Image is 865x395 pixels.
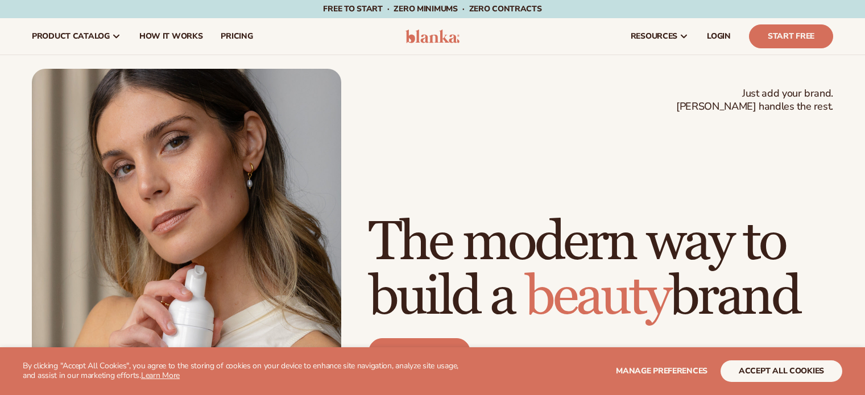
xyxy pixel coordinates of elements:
img: logo [405,30,460,43]
button: accept all cookies [721,360,842,382]
a: Start Free [749,24,833,48]
span: product catalog [32,32,110,41]
span: Manage preferences [616,365,707,376]
p: By clicking "Accept All Cookies", you agree to the storing of cookies on your device to enhance s... [23,361,471,381]
a: Start free [369,338,470,365]
span: How It Works [139,32,203,41]
span: LOGIN [707,32,731,41]
a: Learn More [141,370,180,381]
span: Just add your brand. [PERSON_NAME] handles the rest. [676,87,833,114]
span: beauty [525,264,669,330]
a: LOGIN [698,18,740,55]
a: product catalog [23,18,130,55]
h1: The modern way to build a brand [369,215,833,325]
a: How It Works [130,18,212,55]
a: resources [622,18,698,55]
a: pricing [212,18,262,55]
span: pricing [221,32,253,41]
span: Free to start · ZERO minimums · ZERO contracts [323,3,541,14]
span: resources [631,32,677,41]
button: Manage preferences [616,360,707,382]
